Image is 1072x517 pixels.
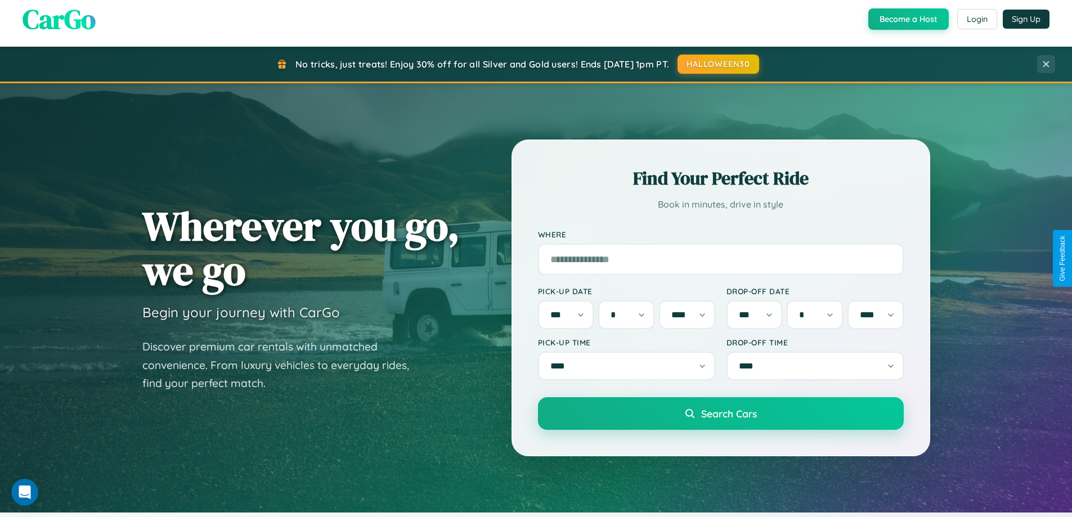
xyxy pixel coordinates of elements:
h1: Wherever you go, we go [142,204,460,293]
button: Sign Up [1003,10,1049,29]
h3: Begin your journey with CarGo [142,304,340,321]
p: Book in minutes, drive in style [538,196,904,213]
label: Pick-up Date [538,286,715,296]
button: Become a Host [868,8,949,30]
button: HALLOWEEN30 [678,55,759,74]
iframe: Intercom live chat [11,479,38,506]
div: Give Feedback [1058,236,1066,281]
span: No tricks, just treats! Enjoy 30% off for all Silver and Gold users! Ends [DATE] 1pm PT. [295,59,669,70]
span: CarGo [23,1,96,38]
span: Search Cars [701,407,757,420]
label: Drop-off Date [726,286,904,296]
p: Discover premium car rentals with unmatched convenience. From luxury vehicles to everyday rides, ... [142,338,424,393]
label: Where [538,230,904,239]
label: Pick-up Time [538,338,715,347]
label: Drop-off Time [726,338,904,347]
h2: Find Your Perfect Ride [538,166,904,191]
button: Login [957,9,997,29]
button: Search Cars [538,397,904,430]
